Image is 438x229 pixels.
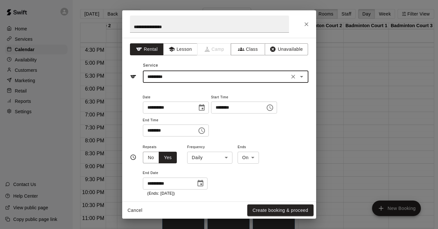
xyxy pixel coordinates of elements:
[211,93,277,102] span: Start Time
[195,101,208,114] button: Choose date, selected date is Aug 25, 2025
[289,72,298,81] button: Clear
[143,152,159,164] button: No
[247,204,313,216] button: Create booking & proceed
[194,177,207,190] button: Choose date, selected date is Oct 31, 2025
[187,152,232,164] div: Daily
[143,152,177,164] div: outlined button group
[143,169,208,178] span: End Date
[195,124,208,137] button: Choose time, selected time is 8:00 PM
[130,73,136,80] svg: Service
[130,154,136,160] svg: Timing
[143,116,209,125] span: End Time
[238,143,259,152] span: Ends
[159,152,177,164] button: Yes
[143,143,182,152] span: Repeats
[163,43,197,55] button: Lesson
[297,72,306,81] button: Open
[198,43,231,55] span: Camps can only be created in the Services page
[265,43,308,55] button: Unavailable
[130,43,164,55] button: Rental
[143,63,158,68] span: Service
[231,43,265,55] button: Class
[238,152,259,164] div: On
[125,204,145,216] button: Cancel
[301,18,312,30] button: Close
[263,101,276,114] button: Choose time, selected time is 7:00 PM
[187,143,232,152] span: Frequency
[143,93,209,102] span: Date
[147,191,203,197] p: (Ends: [DATE])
